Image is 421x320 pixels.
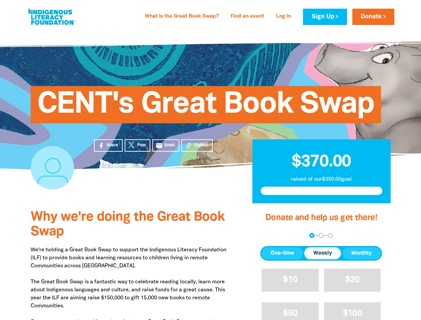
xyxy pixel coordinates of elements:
div: Donation frequency [260,246,382,261]
span: One-time [271,249,294,257]
span: $370.00 [292,154,351,170]
a: emailEmail [152,139,180,152]
span: Email [165,142,175,148]
span: Why we're doing the Great Book Swap [31,211,225,238]
span: Copied! [194,142,208,148]
button: Navigate to step 1 of 3 to enter your donation amount [309,233,314,238]
button: Navigate to step 3 of 3 to enter your payment details [328,233,333,238]
button: Copied! [181,139,213,152]
span: Monthly [351,249,372,257]
a: Share [94,139,123,152]
span: $20 [345,276,360,284]
button: Navigate to step 2 of 3 to enter your details [319,233,324,238]
button: Monthly [342,247,381,259]
p: raised of our $350.00 goal [261,175,382,183]
span: $100 [343,310,362,317]
span: Post [137,142,146,148]
a: Log In [272,11,295,22]
a: Donate [352,9,394,25]
span: CENT's Great Book Swap [37,91,375,123]
span: Donate and help us get there! [265,214,377,222]
i: email [156,142,163,149]
button: One-time [262,247,303,259]
span: Share [107,142,118,148]
button: $20 [324,269,381,292]
a: Sign Up [303,9,347,25]
span: $10 [283,276,297,284]
button: $10 [262,269,319,292]
a: What is the Great Book Swap? [141,11,223,22]
button: Weekly [304,247,341,259]
a: Find an event [227,11,268,22]
span: $50 [283,310,297,317]
a: Post [125,139,150,152]
span: Weekly [313,249,332,257]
